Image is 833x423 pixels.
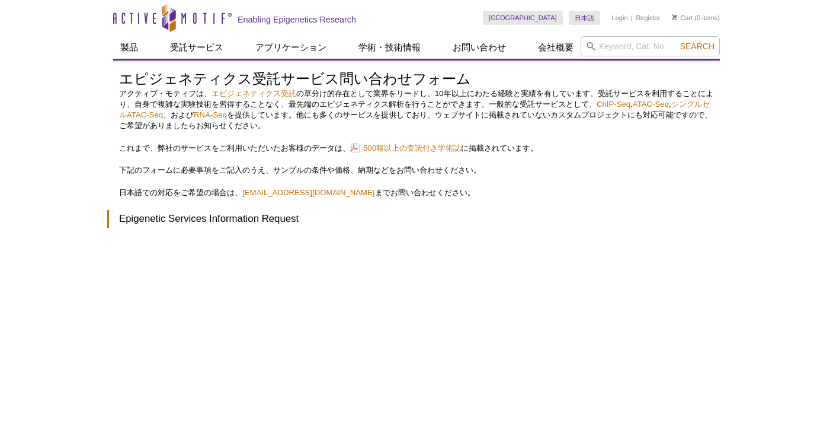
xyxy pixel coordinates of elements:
a: 500報以上の査読付き学術誌 [350,142,461,154]
h3: Epigenetic Services Information Request [107,210,714,228]
a: [EMAIL_ADDRESS][DOMAIN_NAME] [242,188,375,197]
a: アプリケーション [248,36,334,59]
a: お問い合わせ [446,36,513,59]
img: Your Cart [672,14,677,20]
li: | [631,11,633,25]
p: 日本語での対応をご希望の場合は、 までお問い合わせください。 [119,187,714,198]
p: アクティブ・モティフは、 の草分け的存在として業界をリードし、10年以上にわたる経験と実績を有しています。受託サービスを利用することにより、自身で複雑な実験技術を習得することなく、最先端のエピジ... [119,88,714,131]
a: ATAC-Seq [633,100,669,109]
a: 受託サービス [163,36,230,59]
button: Search [677,41,718,52]
a: 学術・技術情報 [351,36,428,59]
a: ChIP-Seq [597,100,630,109]
h2: Enabling Epigenetics Research [238,14,356,25]
input: Keyword, Cat. No. [581,36,720,56]
a: Cart [672,14,693,22]
h1: エピジェネティクス受託サービス問い合わせフォーム [119,71,714,88]
a: 製品 [113,36,145,59]
a: Register [636,14,660,22]
a: Login [612,14,628,22]
li: (0 items) [672,11,720,25]
p: これまで、弊社のサービスをご利用いただいたお客様のデータは、 に掲載されています。 [119,143,714,154]
span: Search [680,42,715,51]
a: RNA-Seq [194,110,227,119]
p: 下記のフォームに必要事項をご記入のうえ、サンプルの条件や価格、納期などをお問い合わせください。 [119,165,714,176]
a: シングルセルATAC-Seq [119,100,710,119]
a: 会社概要 [531,36,581,59]
a: 日本語 [569,11,600,25]
a: エピジェネティクス受託 [212,89,296,98]
a: [GEOGRAPHIC_DATA] [483,11,563,25]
